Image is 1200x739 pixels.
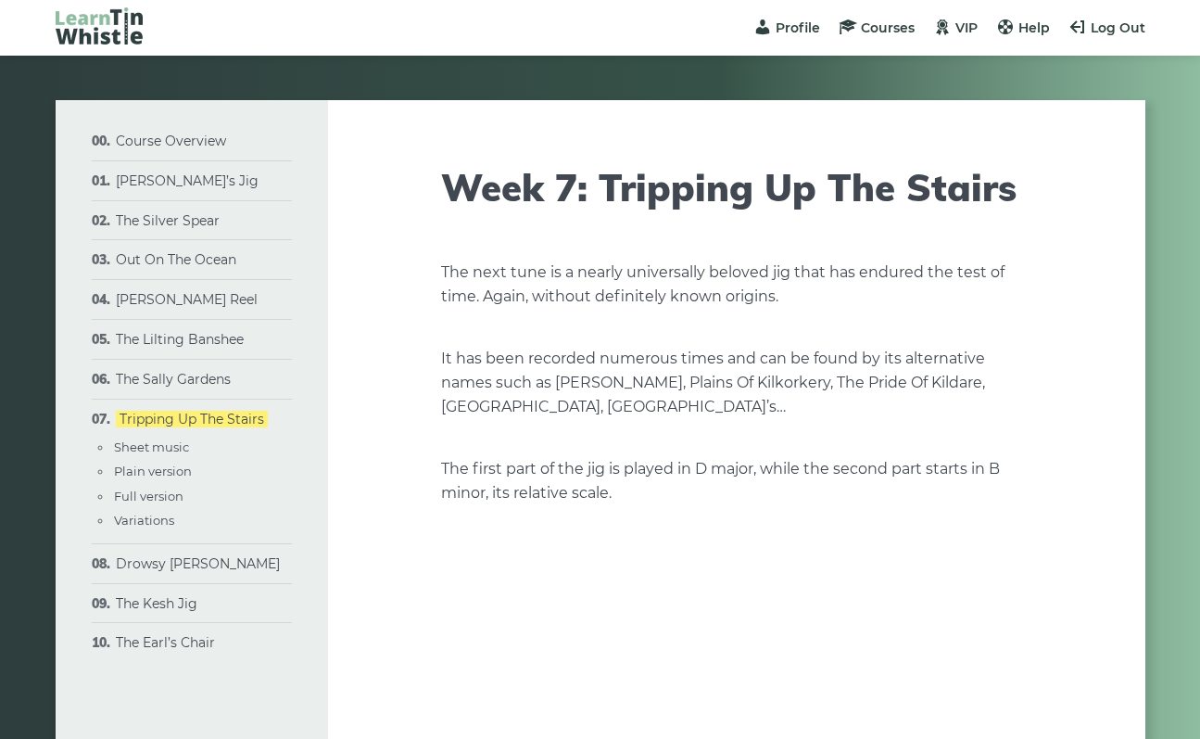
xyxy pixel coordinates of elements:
a: The Silver Spear [116,212,220,229]
a: VIP [933,19,978,36]
a: Full version [114,489,183,503]
p: The first part of the jig is played in D major, while the second part starts in B minor, its rela... [441,457,1032,505]
a: The Sally Gardens [116,371,231,388]
a: Help [996,19,1050,36]
a: The Kesh Jig [116,595,197,612]
span: Profile [776,19,820,36]
a: Course Overview [116,133,226,149]
a: Courses [839,19,915,36]
h1: Week 7: Tripping Up The Stairs [441,165,1032,210]
span: VIP [955,19,978,36]
a: Tripping Up The Stairs [116,411,268,427]
a: Out On The Ocean [116,251,236,268]
a: Plain version [114,464,192,478]
img: LearnTinWhistle.com [56,7,143,45]
a: Log Out [1068,19,1145,36]
a: [PERSON_NAME]’s Jig [116,172,259,189]
a: Sheet music [114,440,189,454]
a: Drowsy [PERSON_NAME] [116,555,280,572]
p: It has been recorded numerous times and can be found by its alternative names such as [PERSON_NAM... [441,347,1032,419]
span: Log Out [1091,19,1145,36]
span: Courses [861,19,915,36]
span: Help [1018,19,1050,36]
a: Variations [114,513,174,528]
a: [PERSON_NAME] Reel [116,291,258,308]
a: The Earl’s Chair [116,634,215,651]
a: The Lilting Banshee [116,331,244,348]
p: The next tune is a nearly universally beloved jig that has endured the test of time. Again, witho... [441,261,1032,309]
a: Profile [753,19,820,36]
